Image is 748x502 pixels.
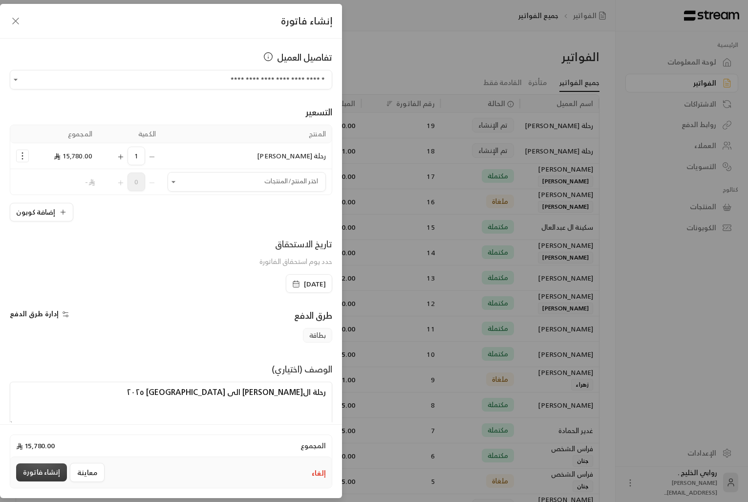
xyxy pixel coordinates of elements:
span: تفاصيل العميل [277,50,332,64]
button: إضافة كوبون [10,203,73,221]
span: 15,780.00 [16,441,55,451]
button: Open [10,74,21,86]
span: 15,780.00 [54,150,92,162]
span: طرق الدفع [294,307,332,323]
span: بطاقة [303,328,332,343]
th: الكمية [98,125,162,143]
span: رحلة [PERSON_NAME] [257,150,326,162]
th: المجموع [35,125,98,143]
button: Open [168,176,179,188]
table: Selected Products [10,125,332,195]
span: الوصف (اختياري) [272,361,332,377]
th: المنتج [162,125,332,143]
button: معاينة [70,463,105,482]
button: إنشاء فاتورة [16,463,67,481]
button: إلغاء [312,468,326,478]
span: 0 [128,173,145,191]
span: المجموع [300,441,326,451]
span: [DATE] [304,279,326,289]
td: - [35,169,98,195]
span: إدارة طرق الدفع [10,307,59,320]
div: تاريخ الاستحقاق [259,237,332,251]
textarea: رحلة ال[PERSON_NAME] الى [GEOGRAPHIC_DATA] ٢٠٢٥ [10,382,332,426]
div: التسعير [10,105,332,119]
span: 1 [128,147,145,165]
span: إنشاء فاتورة [281,12,332,29]
span: حدد يوم استحقاق الفاتورة [259,255,332,267]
